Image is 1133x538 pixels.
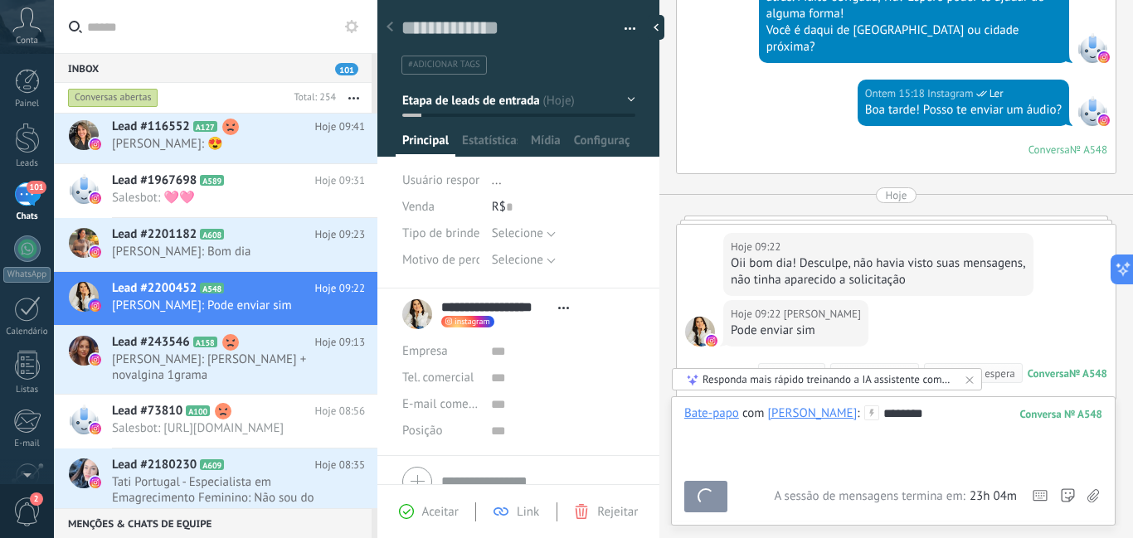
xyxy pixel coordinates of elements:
[768,405,858,420] div: Isabella Marcondes
[1077,96,1107,126] span: Instagram
[402,396,491,412] span: E-mail comercial
[784,306,861,322] span: Isabella Marcondes
[54,110,377,163] a: Lead #116552 A127 Hoje 09:41 [PERSON_NAME]: 😍
[731,239,784,255] div: Hoje 09:22
[112,403,182,419] span: Lead #73810
[54,508,372,538] div: Menções & Chats de equipe
[865,85,927,102] div: Ontem 15:18
[193,121,217,132] span: A127
[315,403,365,419] span: Hoje 08:56
[112,280,197,297] span: Lead #2200452
[402,247,479,274] div: Motivo de perda
[315,280,365,297] span: Hoje 09:22
[402,254,489,266] span: Motivo de perda
[112,190,333,206] span: Salesbot: 🩷🩷
[16,36,38,46] span: Conta
[402,194,479,221] div: Venda
[402,418,479,444] div: Posição
[531,133,561,157] span: Mídia
[3,211,51,222] div: Chats
[1070,143,1107,157] div: № A548
[1098,114,1110,126] img: instagram.svg
[3,267,51,283] div: WhatsApp
[492,194,635,221] div: R$
[54,448,377,516] a: Lead #2180230 A609 Hoje 08:35 Tati Portugal - Especialista em Emagrecimento Feminino: Não sou do ...
[200,229,224,240] span: A608
[402,133,449,157] span: Principal
[970,488,1017,505] span: 23h 04m
[112,457,197,473] span: Lead #2180230
[27,181,46,194] span: 101
[335,63,358,75] span: 101
[112,474,333,506] span: Tati Portugal - Especialista em Emagrecimento Feminino: Não sou do Paraná
[315,119,365,135] span: Hoje 09:41
[54,395,377,448] a: Lead #73810 A100 Hoje 08:56 Salesbot: [URL][DOMAIN_NAME]
[54,53,372,83] div: Inbox
[402,227,479,240] span: Tipo de brinde
[90,354,101,366] img: instagram.svg
[54,272,377,325] a: Lead #2200452 A548 Hoje 09:22 [PERSON_NAME]: Pode enviar sim
[1077,33,1107,63] span: Instagram
[112,226,197,243] span: Lead #2201182
[408,59,480,70] span: #adicionar tags
[90,192,101,204] img: instagram.svg
[193,337,217,347] span: A158
[315,226,365,243] span: Hoje 09:23
[112,334,190,351] span: Lead #243546
[422,504,459,520] span: Aceitar
[731,322,861,339] div: Pode enviar sim
[112,172,197,189] span: Lead #1967698
[492,221,556,247] button: Selecione
[517,504,539,520] span: Link
[492,252,543,268] span: Selecione
[574,133,630,157] span: Configurações
[492,247,556,274] button: Selecione
[706,335,717,347] img: instagram.svg
[990,85,1004,102] span: Ler
[112,119,190,135] span: Lead #116552
[1020,407,1102,421] div: 548
[927,85,974,102] span: Instagram
[1098,51,1110,63] img: instagram.svg
[857,405,859,422] span: :
[186,405,210,416] span: A100
[112,351,333,383] span: [PERSON_NAME]: [PERSON_NAME] + novalgina 1grama
[1028,143,1070,157] div: Conversa
[3,99,51,109] div: Painel
[1069,366,1107,380] div: № A548
[315,457,365,473] span: Hoje 08:35
[462,133,518,157] span: Estatísticas
[781,366,819,381] div: Resumir
[315,172,365,189] span: Hoje 09:31
[90,246,101,258] img: instagram.svg
[3,385,51,395] div: Listas
[90,423,101,434] img: instagram.svg
[492,225,543,241] span: Selecione
[90,477,101,488] img: instagram.svg
[402,424,442,437] span: Posição
[774,488,1017,505] div: A sessão de mensagens termina em
[3,158,51,169] div: Leads
[3,439,51,449] div: E-mail
[597,504,638,520] span: Rejeitar
[200,175,224,186] span: A589
[731,255,1026,288] div: Oii bom dia! Desculpe, não havia visto suas mensagens, não tinha aparecido a solicitação
[54,326,377,394] a: Lead #243546 A158 Hoje 09:13 [PERSON_NAME]: [PERSON_NAME] + novalgina 1grama
[402,172,509,188] span: Usuário responsável
[837,366,911,381] div: Fechar conversa
[3,327,51,337] div: Calendário
[112,298,333,313] span: [PERSON_NAME]: Pode enviar sim
[54,218,377,271] a: Lead #2201182 A608 Hoje 09:23 [PERSON_NAME]: Bom dia
[402,338,479,365] div: Empresa
[402,391,479,418] button: E-mail comercial
[703,372,953,386] div: Responda mais rápido treinando a IA assistente com sua fonte de dados
[455,317,490,326] span: instagram
[90,138,101,150] img: instagram.svg
[886,187,907,203] div: Hoje
[492,172,502,188] span: ...
[30,492,43,506] span: 2
[68,88,158,108] div: Conversas abertas
[402,370,474,385] span: Tel. comercial
[112,420,333,436] span: Salesbot: [URL][DOMAIN_NAME]
[200,283,224,293] span: A548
